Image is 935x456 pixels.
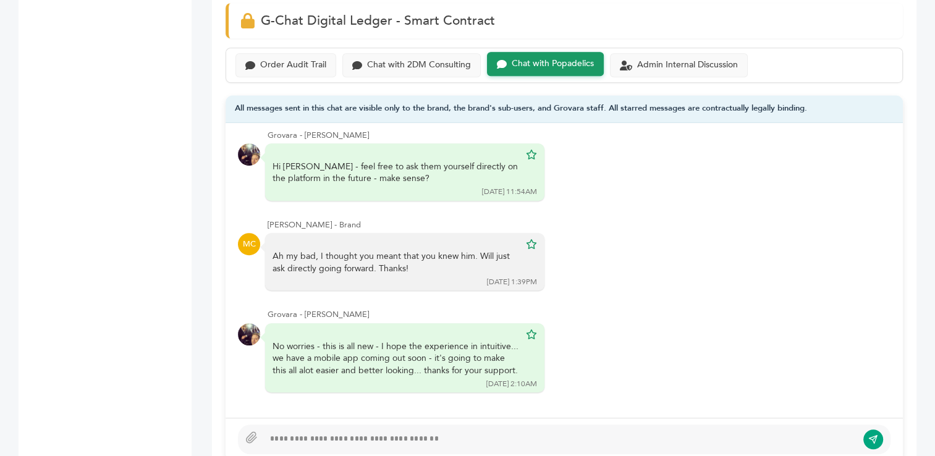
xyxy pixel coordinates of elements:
[367,60,471,70] div: Chat with 2DM Consulting
[226,95,903,123] div: All messages sent in this chat are visible only to the brand, the brand's sub-users, and Grovara ...
[273,161,520,185] div: Hi [PERSON_NAME] - feel free to ask them yourself directly on the platform in the future - make s...
[486,379,537,389] div: [DATE] 2:10AM
[268,130,891,141] div: Grovara - [PERSON_NAME]
[512,59,594,69] div: Chat with Popadelics
[637,60,738,70] div: Admin Internal Discussion
[268,309,891,320] div: Grovara - [PERSON_NAME]
[273,250,520,274] div: Ah my bad, I thought you meant that you knew him. Will just ask directly going forward. Thanks!
[482,187,537,197] div: [DATE] 11:54AM
[487,277,537,287] div: [DATE] 1:39PM
[273,340,520,377] div: No worries - this is all new - I hope the experience in intuitive... we have a mobile app coming ...
[268,219,891,230] div: [PERSON_NAME] - Brand
[260,60,326,70] div: Order Audit Trail
[238,233,260,255] div: MC
[261,12,495,30] span: G-Chat Digital Ledger - Smart Contract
